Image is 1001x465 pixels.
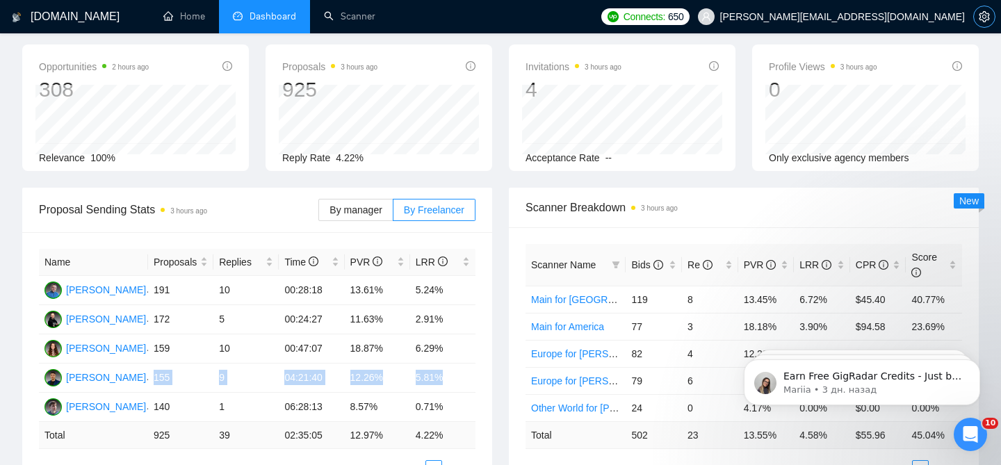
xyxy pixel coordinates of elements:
[687,259,713,270] span: Re
[723,330,1001,427] iframe: Intercom notifications сообщение
[44,342,146,353] a: AN[PERSON_NAME]
[973,6,995,28] button: setting
[744,259,776,270] span: PVR
[410,422,475,449] td: 4.22 %
[350,256,383,268] span: PVR
[90,152,115,163] span: 100%
[416,256,448,268] span: LRR
[66,311,146,327] div: [PERSON_NAME]
[959,195,979,206] span: New
[336,152,364,163] span: 4.22%
[794,421,850,448] td: 4.58 %
[44,313,146,324] a: EZ[PERSON_NAME]
[250,10,296,22] span: Dashboard
[213,422,279,449] td: 39
[345,334,410,364] td: 18.87%
[466,61,475,71] span: info-circle
[282,76,377,103] div: 925
[856,259,888,270] span: CPR
[222,61,232,71] span: info-circle
[39,201,318,218] span: Proposal Sending Stats
[282,58,377,75] span: Proposals
[345,305,410,334] td: 11.63%
[284,256,318,268] span: Time
[906,286,962,313] td: 40.77%
[626,367,682,394] td: 79
[682,421,738,448] td: 23
[612,261,620,269] span: filter
[324,10,375,22] a: searchScanner
[44,398,62,416] img: YZ
[44,371,146,382] a: VS[PERSON_NAME]
[279,334,344,364] td: 00:47:07
[44,311,62,328] img: EZ
[608,11,619,22] img: upwork-logo.png
[213,276,279,305] td: 10
[682,367,738,394] td: 6
[954,418,987,451] iframe: Intercom live chat
[526,58,621,75] span: Invitations
[769,76,877,103] div: 0
[213,364,279,393] td: 9
[279,276,344,305] td: 00:28:18
[531,321,604,332] a: Main for America
[769,58,877,75] span: Profile Views
[850,313,906,340] td: $94.58
[404,204,464,215] span: By Freelancer
[973,11,995,22] a: setting
[233,11,243,21] span: dashboard
[709,61,719,71] span: info-circle
[148,305,213,334] td: 172
[626,394,682,421] td: 24
[148,393,213,422] td: 140
[279,364,344,393] td: 04:21:40
[410,364,475,393] td: 5.81%
[44,284,146,295] a: AB[PERSON_NAME]
[329,204,382,215] span: By manager
[170,207,207,215] time: 3 hours ago
[682,394,738,421] td: 0
[410,276,475,305] td: 5.24%
[66,341,146,356] div: [PERSON_NAME]
[39,249,148,276] th: Name
[766,260,776,270] span: info-circle
[840,63,877,71] time: 3 hours ago
[822,260,831,270] span: info-circle
[850,421,906,448] td: $ 55.96
[531,402,680,414] a: Other World for [PERSON_NAME]
[624,9,665,24] span: Connects:
[682,313,738,340] td: 3
[341,63,377,71] time: 3 hours ago
[631,259,662,270] span: Bids
[279,393,344,422] td: 06:28:13
[345,393,410,422] td: 8.57%
[526,199,962,216] span: Scanner Breakdown
[213,305,279,334] td: 5
[12,6,22,28] img: logo
[682,340,738,367] td: 4
[769,152,909,163] span: Only exclusive agency members
[148,364,213,393] td: 155
[66,370,146,385] div: [PERSON_NAME]
[626,421,682,448] td: 502
[163,10,205,22] a: homeHome
[213,334,279,364] td: 10
[952,61,962,71] span: info-circle
[531,294,670,305] a: Main for [GEOGRAPHIC_DATA]
[531,259,596,270] span: Scanner Name
[609,254,623,275] span: filter
[345,364,410,393] td: 12.26%
[911,252,937,278] span: Score
[213,249,279,276] th: Replies
[112,63,149,71] time: 2 hours ago
[39,58,149,75] span: Opportunities
[148,276,213,305] td: 191
[39,422,148,449] td: Total
[66,399,146,414] div: [PERSON_NAME]
[531,348,659,359] a: Europe for [PERSON_NAME]
[879,260,888,270] span: info-circle
[282,152,330,163] span: Reply Rate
